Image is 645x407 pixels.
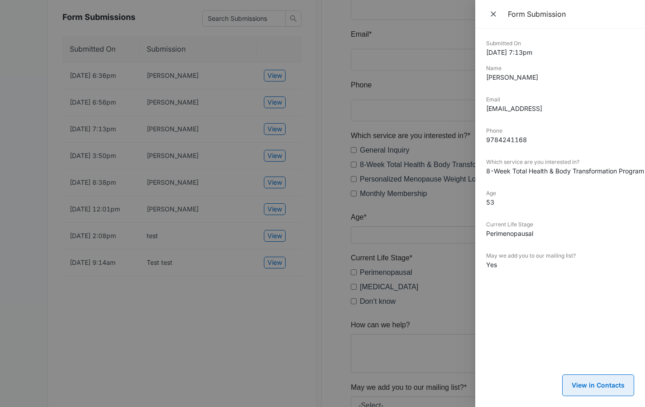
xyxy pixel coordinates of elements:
[486,127,634,135] dt: Phone
[9,303,67,314] label: [MEDICAL_DATA]
[486,229,634,238] dd: Perimenopausal
[562,374,634,396] button: View in Contacts
[486,158,634,166] dt: Which service are you interested in?
[486,72,634,82] dd: [PERSON_NAME]
[9,210,76,221] label: Monthly Membership
[486,48,634,57] dd: [DATE] 7:13pm
[486,64,634,72] dt: Name
[486,220,634,229] dt: Current Life Stage
[9,289,62,300] label: Perimenopausal
[486,252,634,260] dt: May we add you to our mailing list?
[486,189,634,197] dt: Age
[508,9,634,19] div: Form Submission
[486,7,502,21] button: Close
[9,196,162,206] label: Personalized Menopause Weight Loss Program
[489,8,500,20] span: Close
[486,96,634,104] dt: Email
[486,104,634,113] dd: [EMAIL_ADDRESS]
[486,197,634,207] dd: 53
[486,135,634,144] dd: 9784241168
[9,167,58,177] label: General Inquiry
[9,181,179,192] label: 8-Week Total Health & Body Transformation Program
[486,166,634,176] dd: 8-Week Total Health & Body Transformation Program
[486,39,634,48] dt: Submitted On
[9,318,45,329] label: Don’t know
[486,260,634,269] dd: Yes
